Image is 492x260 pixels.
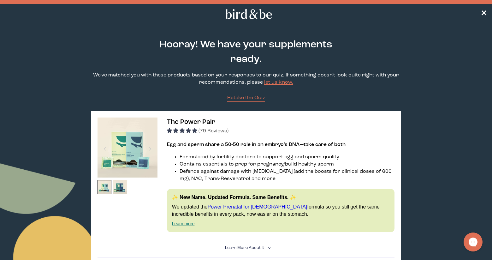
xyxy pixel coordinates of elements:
span: ✕ [481,10,487,18]
a: ✕ [481,9,487,20]
li: Defends against damage with [MEDICAL_DATA] (add the boosts for clinical doses of 600 mg), NAC, Tr... [180,168,394,183]
a: let us know. [264,80,293,85]
strong: Egg and sperm share a 50-50 role in an embryo’s DNA—take care of both [167,142,346,147]
summary: Learn More About it < [225,245,267,251]
span: 4.92 stars [167,129,199,134]
span: (79 Reviews) [199,129,228,134]
li: Formulated by fertility doctors to support egg and sperm quality [180,154,394,161]
img: thumbnail image [113,180,127,194]
a: Learn more [172,221,195,226]
li: Contains essentials to prep for pregnancy/build healthy sperm [180,161,394,168]
h2: Hooray! We have your supplements ready. [153,38,339,67]
iframe: Gorgias live chat messenger [460,230,486,254]
img: thumbnail image [98,118,157,178]
i: < [266,246,272,250]
span: Retake the Quiz [227,95,265,100]
span: Learn More About it [225,246,264,250]
strong: ✨ New Name. Updated Formula. Same Benefits. ✨ [172,195,296,200]
p: We've matched you with these products based on your responses to our quiz. If something doesn't l... [91,72,401,86]
p: We updated the formula so you still get the same incredible benefits in every pack, now easier on... [172,203,389,218]
span: The Power Pair [167,119,215,125]
a: Power Prenatal for [DEMOGRAPHIC_DATA] [208,204,307,209]
a: Retake the Quiz [227,94,265,102]
img: thumbnail image [98,180,112,194]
